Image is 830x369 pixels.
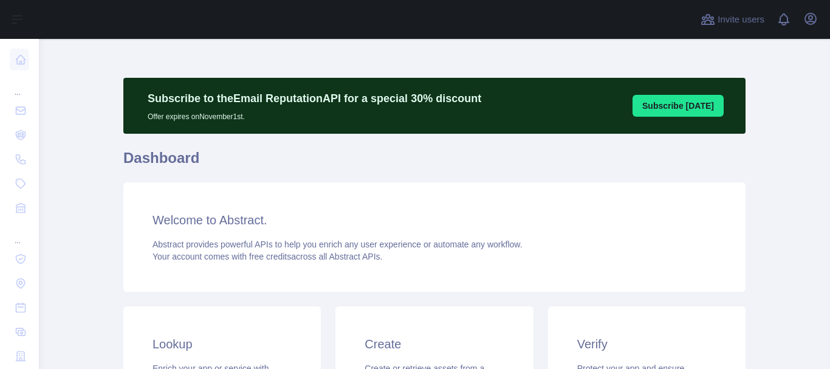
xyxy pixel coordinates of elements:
[10,221,29,246] div: ...
[153,252,382,261] span: Your account comes with across all Abstract APIs.
[153,336,292,353] h3: Lookup
[10,73,29,97] div: ...
[148,107,481,122] p: Offer expires on November 1st.
[148,90,481,107] p: Subscribe to the Email Reputation API for a special 30 % discount
[249,252,291,261] span: free credits
[153,240,523,249] span: Abstract provides powerful APIs to help you enrich any user experience or automate any workflow.
[633,95,724,117] button: Subscribe [DATE]
[718,13,764,27] span: Invite users
[365,336,504,353] h3: Create
[153,212,716,229] h3: Welcome to Abstract.
[577,336,716,353] h3: Verify
[123,148,746,178] h1: Dashboard
[698,10,767,29] button: Invite users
